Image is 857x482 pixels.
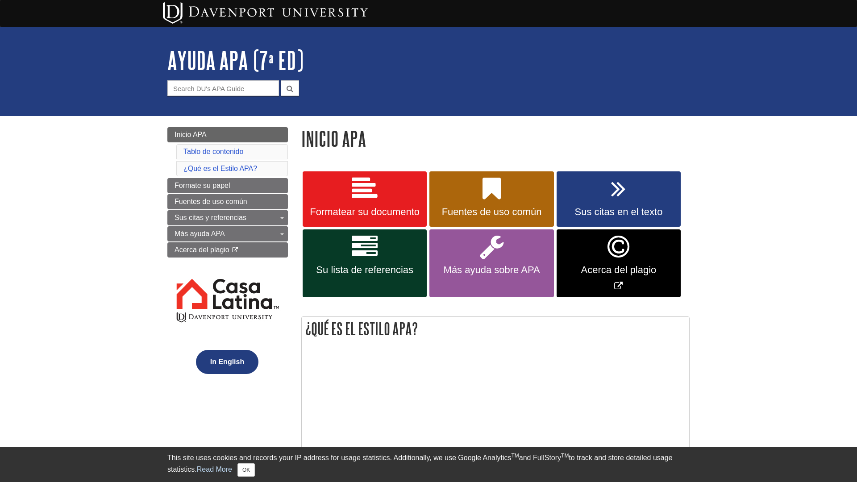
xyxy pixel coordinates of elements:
[557,229,681,298] a: Link opens in new window
[167,127,288,389] div: Guide Page Menu
[309,206,420,218] span: Formatear su documento
[183,165,257,172] a: ¿Qué es el Estilo APA?
[167,210,288,225] a: Sus citas y referencias
[303,171,427,227] a: Formatear su documento
[197,465,232,473] a: Read More
[167,226,288,241] a: Más ayuda APA
[563,206,674,218] span: Sus citas en el texto
[429,229,553,298] a: Más ayuda sobre APA
[231,247,239,253] i: This link opens in a new window
[175,214,246,221] span: Sus citas y referencias
[429,171,553,227] a: Fuentes de uso común
[436,264,547,276] span: Más ayuda sobre APA
[167,46,304,74] a: AYUDA APA (7ª ED)
[167,242,288,258] a: Acerca del plagio
[309,264,420,276] span: Su lista de referencias
[163,2,368,24] img: Davenport University
[167,127,288,142] a: Inicio APA
[196,350,258,374] button: In English
[561,453,569,459] sup: TM
[175,182,230,189] span: Formate su papel
[511,453,519,459] sup: TM
[302,317,689,341] h2: ¿Qué es el Estilo APA?
[303,229,427,298] a: Su lista de referencias
[175,131,207,138] span: Inicio APA
[175,246,229,253] span: Acerca del plagio
[175,230,225,237] span: Más ayuda APA
[563,264,674,276] span: Acerca del plagio
[183,148,243,155] a: Tablo de contenido
[167,194,288,209] a: Fuentes de uso común
[301,127,690,150] h1: Inicio APA
[175,198,247,205] span: Fuentes de uso común
[436,206,547,218] span: Fuentes de uso común
[167,80,279,96] input: Search DU's APA Guide
[194,358,261,366] a: In English
[237,463,255,477] button: Close
[167,453,690,477] div: This site uses cookies and records your IP address for usage statistics. Additionally, we use Goo...
[557,171,681,227] a: Sus citas en el texto
[167,178,288,193] a: Formate su papel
